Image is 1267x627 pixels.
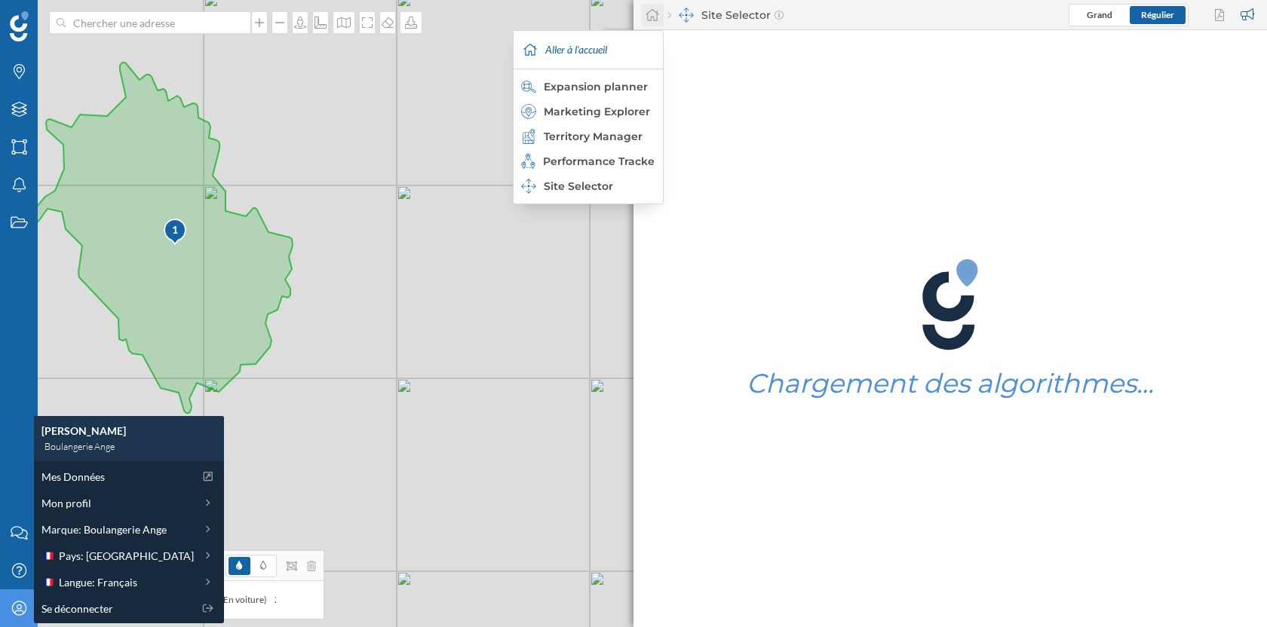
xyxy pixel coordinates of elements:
[747,369,1154,398] h1: Chargement des algorithmes…
[41,469,105,485] span: Mes Données
[163,218,189,247] img: pois-map-marker.svg
[163,222,188,237] div: 1
[10,11,29,41] img: Logo Geoblink
[59,548,194,564] span: Pays: [GEOGRAPHIC_DATA]
[667,8,784,23] div: Site Selector
[41,601,113,616] span: Se déconnecter
[41,424,216,439] div: [PERSON_NAME]
[41,439,216,454] div: Boulangerie Ange
[1141,9,1174,20] span: Régulier
[41,495,91,511] span: Mon profil
[521,179,536,194] img: dashboards-manager.svg
[1087,9,1112,20] span: Grand
[521,129,654,144] div: Territory Manager
[521,154,535,169] img: monitoring-360.svg
[521,79,654,94] div: Expansion planner
[521,129,536,144] img: territory-manager.svg
[163,218,186,245] div: 1
[517,31,659,69] div: Aller à l'accueil
[521,104,536,119] img: explorer.svg
[41,521,167,537] span: Marque: Boulangerie Ange
[59,574,137,590] span: Langue: Français
[521,104,654,119] div: Marketing Explorer
[679,8,694,23] img: dashboards-manager.svg
[521,179,654,194] div: Site Selector
[32,11,86,24] span: Support
[521,79,536,94] img: search-areas.svg
[269,592,466,607] div: Zone 1. [STREET_ADDRESS] (10 min En voiture)
[521,154,654,169] div: Performance Tracker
